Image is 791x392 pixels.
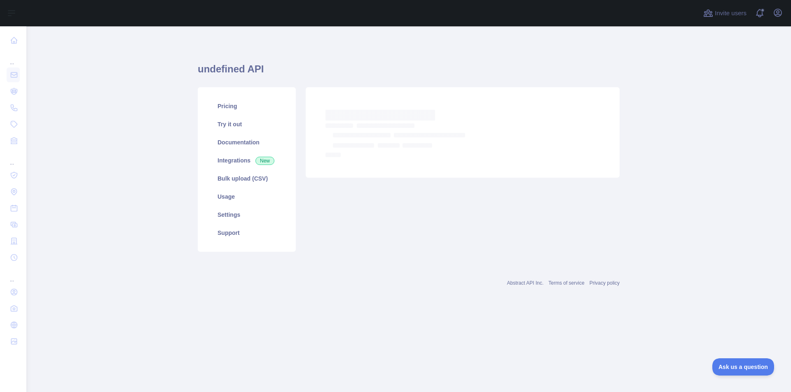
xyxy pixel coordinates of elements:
a: Pricing [208,97,286,115]
a: Abstract API Inc. [507,280,544,286]
h1: undefined API [198,63,620,82]
a: Settings [208,206,286,224]
a: Privacy policy [590,280,620,286]
a: Integrations New [208,151,286,169]
a: Usage [208,188,286,206]
a: Documentation [208,133,286,151]
div: ... [7,267,20,283]
a: Support [208,224,286,242]
span: Invite users [715,9,747,18]
div: ... [7,150,20,166]
span: New [255,157,274,165]
div: ... [7,49,20,66]
button: Invite users [702,7,748,20]
a: Try it out [208,115,286,133]
a: Bulk upload (CSV) [208,169,286,188]
iframe: Toggle Customer Support [712,358,775,376]
a: Terms of service [548,280,584,286]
